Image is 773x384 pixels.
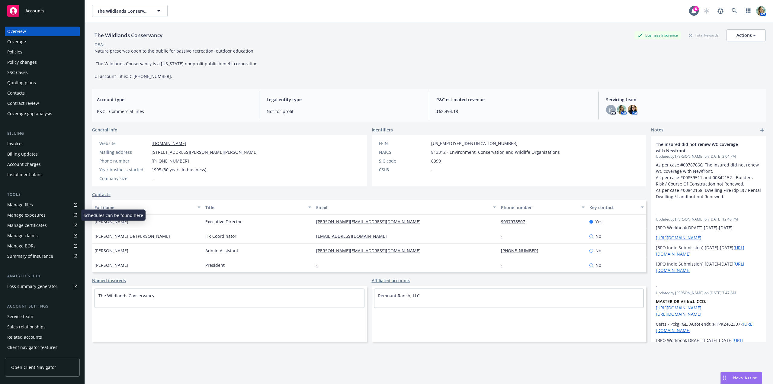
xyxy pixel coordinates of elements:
[5,57,80,67] a: Policy changes
[5,273,80,279] div: Analytics hub
[7,47,22,57] div: Policies
[5,98,80,108] a: Contract review
[7,282,57,291] div: Loss summary generator
[5,343,80,352] a: Client navigator features
[5,160,80,169] a: Account charges
[316,233,392,239] a: [EMAIL_ADDRESS][DOMAIN_NAME]
[97,8,149,14] span: The Wildlands Conservancy
[656,311,701,317] a: [URL][DOMAIN_NAME]
[95,247,128,254] span: [PERSON_NAME]
[372,127,393,133] span: Identifiers
[726,29,766,41] button: Actions
[378,293,420,298] a: Remnant Ranch, LLC
[95,48,259,79] span: Nature preserves open to the public for passive recreation, outdoor education The Wildlands Conse...
[7,149,38,159] div: Billing updates
[7,322,46,332] div: Sales relationships
[5,131,80,137] div: Billing
[92,191,111,198] a: Contacts
[656,162,761,200] p: As per case #00787666, The insured did not renew WC coverage with Newfront. As per case #00859511...
[656,141,745,154] span: The insured did not renew WC coverage with Newfront.
[152,175,153,182] span: -
[7,88,25,98] div: Contacts
[316,262,322,268] a: -
[656,235,701,240] a: [URL][DOMAIN_NAME]
[7,332,42,342] div: Related accounts
[431,149,560,155] span: 813312 - Environment, Conservation and Wildlife Organizations
[92,31,165,39] div: The Wildlands Conservancy
[7,109,52,118] div: Coverage gap analysis
[595,233,601,239] span: No
[7,78,36,88] div: Quoting plans
[589,204,637,211] div: Key contact
[431,166,433,173] span: -
[5,303,80,309] div: Account settings
[606,96,761,103] span: Servicing team
[501,248,543,253] a: [PHONE_NUMBER]
[5,149,80,159] a: Billing updates
[431,140,518,147] span: [US_EMPLOYER_IDENTIFICATION_NUMBER]
[379,140,429,147] div: FEIN
[267,96,422,103] span: Legal entity type
[99,166,149,173] div: Year business started
[7,37,26,47] div: Coverage
[701,5,713,17] a: Start snowing
[501,204,578,211] div: Phone number
[99,149,149,155] div: Mailing address
[656,154,761,159] span: Updated by [PERSON_NAME] on [DATE] 3:04 PM
[203,200,314,215] button: Title
[7,312,33,321] div: Service team
[5,332,80,342] a: Related accounts
[95,204,194,211] div: Full name
[499,200,587,215] button: Phone number
[152,166,206,173] span: 1995 (30 years in business)
[634,31,681,39] div: Business Insurance
[379,166,429,173] div: CSLB
[205,247,238,254] span: Admin Assistant
[7,57,37,67] div: Policy changes
[651,205,766,278] div: -Updatedby [PERSON_NAME] on [DATE] 12:40 PM[BPO Workbook DRAFT] [DATE]-[DATE][URL][DOMAIN_NAME][B...
[205,204,305,211] div: Title
[97,96,252,103] span: Account type
[7,98,39,108] div: Contract review
[152,149,258,155] span: [STREET_ADDRESS][PERSON_NAME][PERSON_NAME]
[5,2,80,19] a: Accounts
[742,5,754,17] a: Switch app
[316,219,425,224] a: [PERSON_NAME][EMAIL_ADDRESS][DOMAIN_NAME]
[728,5,740,17] a: Search
[97,108,252,115] span: P&C - Commercial lines
[617,105,627,115] img: photo
[609,107,613,113] span: JS
[5,231,80,240] a: Manage claims
[656,217,761,222] span: Updated by [PERSON_NAME] on [DATE] 12:40 PM
[7,160,41,169] div: Account charges
[693,6,699,11] div: 5
[5,109,80,118] a: Coverage gap analysis
[656,337,761,350] p: [BPO Workbook DRAFT] [DATE]-[DATE]
[595,247,601,254] span: No
[5,27,80,36] a: Overview
[436,96,591,103] span: P&C estimated revenue
[25,8,44,13] span: Accounts
[7,200,33,210] div: Manage files
[7,139,24,149] div: Invoices
[92,200,203,215] button: Full name
[7,343,57,352] div: Client navigator features
[316,204,489,211] div: Email
[99,175,149,182] div: Company size
[5,221,80,230] a: Manage certificates
[205,218,242,225] span: Executive Director
[152,158,189,164] span: [PHONE_NUMBER]
[372,277,410,284] a: Affiliated accounts
[656,209,745,216] span: -
[5,210,80,220] a: Manage exposures
[7,68,28,77] div: SSC Cases
[656,261,761,273] p: [BPO Indio Submission] [DATE]-[DATE]
[5,88,80,98] a: Contacts
[587,200,646,215] button: Key contact
[11,364,56,370] span: Open Client Navigator
[756,6,766,16] img: photo
[7,27,26,36] div: Overview
[656,321,761,334] p: Certs - Pckg (GL, Auto) endt (PHPK2462307):
[95,218,128,225] span: [PERSON_NAME]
